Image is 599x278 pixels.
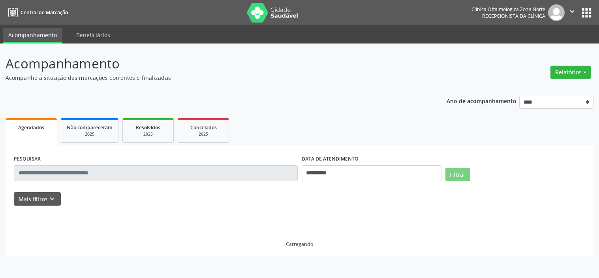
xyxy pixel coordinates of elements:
[67,131,113,137] div: 2025
[6,6,68,19] a: Central de Marcação
[482,13,545,19] span: Recepcionista da clínica
[580,6,593,20] button: apps
[128,131,168,137] div: 2025
[136,124,160,131] span: Resolvidos
[471,6,545,13] div: Clinica Oftalmologica Zona Norte
[14,192,61,206] button: Mais filtroskeyboard_arrow_down
[302,153,359,165] label: DATA DE ATENDIMENTO
[71,28,116,42] a: Beneficiários
[18,124,44,131] span: Agendados
[190,124,217,131] span: Cancelados
[6,74,417,82] p: Acompanhe a situação das marcações correntes e finalizadas
[14,153,41,165] label: PESQUISAR
[184,131,223,137] div: 2025
[447,96,516,106] p: Ano de acompanhamento
[445,168,470,181] button: Filtrar
[67,124,113,131] span: Não compareceram
[548,4,565,21] img: img
[3,28,62,43] a: Acompanhamento
[21,9,68,16] span: Central de Marcação
[286,241,313,248] div: Carregando
[48,195,56,203] i: keyboard_arrow_down
[6,54,417,74] p: Acompanhamento
[565,4,580,21] button: 
[550,66,591,79] button: Relatórios
[568,7,576,16] i: 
